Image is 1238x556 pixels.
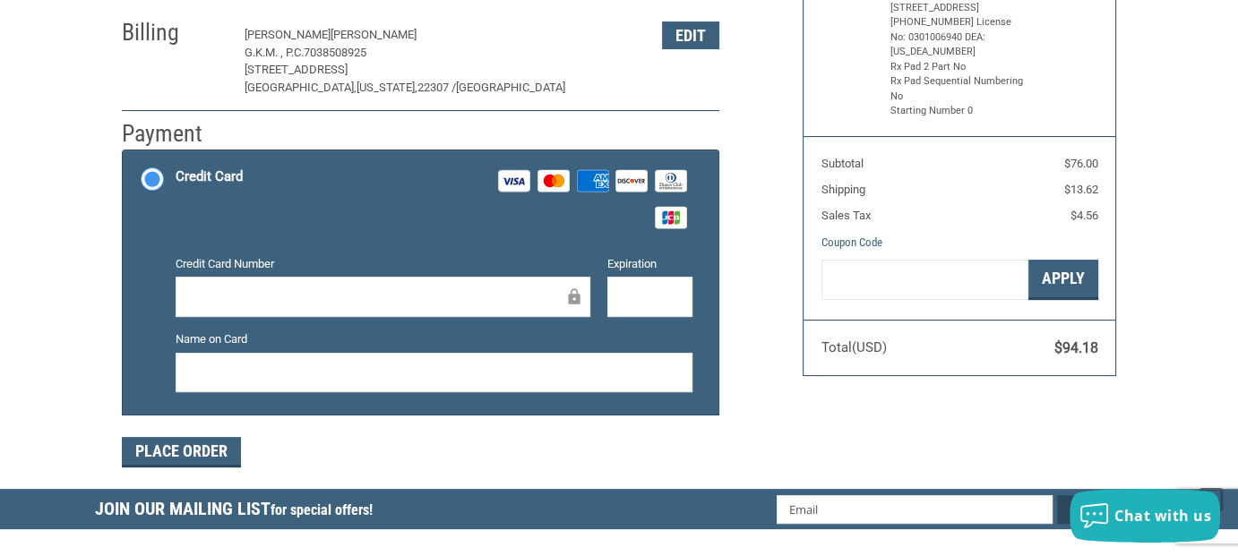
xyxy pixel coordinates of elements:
span: Total (USD) [821,339,887,355]
span: $4.56 [1070,209,1098,222]
h5: Join Our Mailing List [95,489,382,535]
label: Credit Card Number [176,255,590,273]
li: Starting Number 0 [890,104,1025,119]
span: G.K.M. , P.C. [245,46,304,59]
input: Gift Certificate or Coupon Code [821,260,1028,300]
h2: Payment [122,119,227,149]
span: Subtotal [821,157,864,170]
span: Sales Tax [821,209,871,222]
li: Rx Pad Sequential Numbering No [890,74,1025,104]
span: for special offers! [271,501,373,518]
button: Apply [1028,260,1098,300]
span: 22307 / [417,81,456,94]
span: $76.00 [1064,157,1098,170]
input: Email [777,495,1053,524]
span: Chat with us [1114,506,1211,526]
button: Place Order [122,437,241,467]
span: [PERSON_NAME] [331,28,417,41]
span: Shipping [821,183,865,196]
li: Rx Pad 2 Part No [890,60,1025,75]
span: [US_STATE], [357,81,417,94]
span: [GEOGRAPHIC_DATA], [245,81,357,94]
button: Chat with us [1070,489,1220,543]
label: Name on Card [176,330,692,348]
div: Credit Card [176,162,243,192]
span: 7038508925 [304,46,366,59]
span: [STREET_ADDRESS] [245,63,348,76]
span: [GEOGRAPHIC_DATA] [456,81,565,94]
a: Coupon Code [821,235,882,249]
span: $94.18 [1054,339,1098,356]
label: Expiration [607,255,692,273]
span: [PERSON_NAME] [245,28,331,41]
span: $13.62 [1064,183,1098,196]
input: Join [1057,495,1143,524]
h2: Billing [122,18,227,47]
button: Edit [662,21,719,49]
